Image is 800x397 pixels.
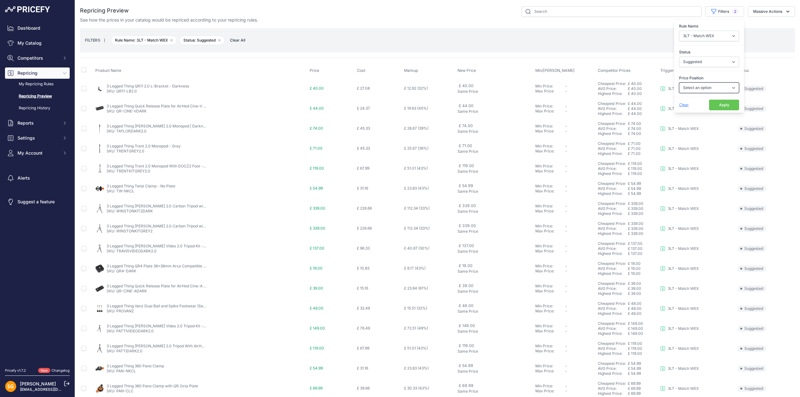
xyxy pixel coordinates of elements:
[628,141,641,146] a: £ 71.00
[598,226,628,231] div: AVG Price:
[17,70,58,76] span: Repricing
[679,75,739,81] label: Price Position
[404,68,418,73] span: Markup
[598,361,626,366] a: Cheapest Price:
[310,68,319,73] span: Price
[457,249,533,254] p: Same Price
[535,149,565,154] div: Max Price:
[628,81,642,86] span: £ 40.00
[598,131,622,136] a: Highest Price:
[357,146,370,151] span: £ 45.33
[107,224,238,228] a: 3 Legged Thing [PERSON_NAME] 2.0 Carbon Tripod with Airhed Pro - Grey
[679,102,689,107] span: Clear
[535,229,565,234] div: Max Price:
[628,151,641,156] span: £ 71.00
[628,301,642,306] a: £ 48.00
[668,366,699,371] p: 3LT - Match WEX
[107,284,223,288] a: 3 Legged Thing Quick Release Plate for AirHed Cine-A - Darkness
[660,186,699,191] a: 3LT - Match WEX
[535,189,565,194] div: Max Price:
[598,151,622,156] a: Highest Price:
[598,91,622,96] a: Highest Price:
[111,36,177,45] span: Rule Name: 3LT - Match WEX
[660,246,699,251] a: 3LT - Match WEX
[598,106,628,111] div: AVG Price:
[598,266,628,271] div: AVG Price:
[80,6,129,15] h2: Repricing Preview
[565,204,567,208] span: -
[5,52,70,64] button: Competitors
[310,186,323,191] span: £ 54.99
[107,184,175,188] a: 3 Legged Thing Twist Clamp - No Plate
[737,226,766,232] span: Suggested
[404,226,430,231] span: £ 112.34 (33%)
[598,271,622,276] a: Highest Price:
[628,381,641,386] a: £ 69.99
[5,103,70,114] a: Repricing History
[459,263,472,268] span: £ 19.00
[5,117,70,129] button: Reports
[660,68,687,73] span: Triggered Rule
[310,86,324,91] span: £ 40.00
[5,6,50,12] img: Pricefy Logo
[598,111,622,116] a: Highest Price:
[357,246,370,251] span: £ 96.33
[598,246,628,251] div: AVG Price:
[310,146,322,151] span: £ 71.00
[52,368,70,373] a: Changelog
[535,249,565,254] div: Max Price:
[628,121,641,126] span: £ 74.00
[107,264,239,268] a: 3 Legged Thing QR4 Plate 38x38mm Arca Compatible QR Plate - Darkness
[17,135,58,141] span: Settings
[85,38,100,42] small: FILTERS
[628,241,642,246] span: £ 137.00
[404,266,426,270] span: £ 8.17 (43%)
[660,106,699,111] a: 3LT - Match WEX
[565,109,567,113] span: -
[535,129,565,134] div: Max Price:
[107,229,152,233] a: SKU: WINSTONKITGREY2
[107,244,221,248] a: 3 Legged Thing [PERSON_NAME] Video 2.0 Tripod Kit - Darkness
[565,164,567,168] span: -
[107,304,213,308] a: 3 Legged Thing Vanz Dual Ball and Spike Footwear (Set of 3)
[668,86,699,91] p: 3LT - Match WEX
[179,36,225,45] span: Status: Suggested
[737,265,766,272] span: Suggested
[565,209,567,213] span: -
[457,149,533,154] p: Same Price
[628,246,658,251] div: £ 137.00
[457,229,533,234] p: Same Price
[628,361,641,366] span: £ 54.99
[535,204,565,209] div: Min Price:
[535,224,565,229] div: Min Price:
[668,126,699,131] p: 3LT - Match WEX
[660,126,699,131] a: 3LT - Match WEX
[535,68,575,73] span: Min/[PERSON_NAME]
[628,131,641,136] span: £ 74.00
[598,221,626,226] a: Cheapest Price:
[17,120,58,126] span: Reports
[598,321,626,326] a: Cheapest Price:
[404,146,428,151] span: £ 25.67 (36%)
[628,201,643,206] a: £ 339.00
[628,101,642,106] a: £ 44.00
[598,68,631,73] span: Competitor Prices
[5,91,70,102] a: Repricing Preview
[310,266,322,270] span: £ 19.00
[535,169,565,174] div: Max Price:
[357,68,365,73] span: Cost
[107,109,147,113] a: SKU: QR-CINE-VDARK
[628,191,641,196] span: £ 54.99
[459,183,473,188] span: £ 54.99
[227,37,248,43] button: Clear All
[357,126,370,131] span: £ 45.33
[107,384,198,388] a: 3 Legged Thing 360 Pano Clamp with QR Octa Plate
[5,196,70,207] a: Suggest a feature
[668,246,699,251] p: 3LT - Match WEX
[598,351,622,356] a: Highest Price:
[628,321,643,326] span: £ 149.00
[565,229,567,233] span: -
[660,146,699,151] a: 3LT - Match WEX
